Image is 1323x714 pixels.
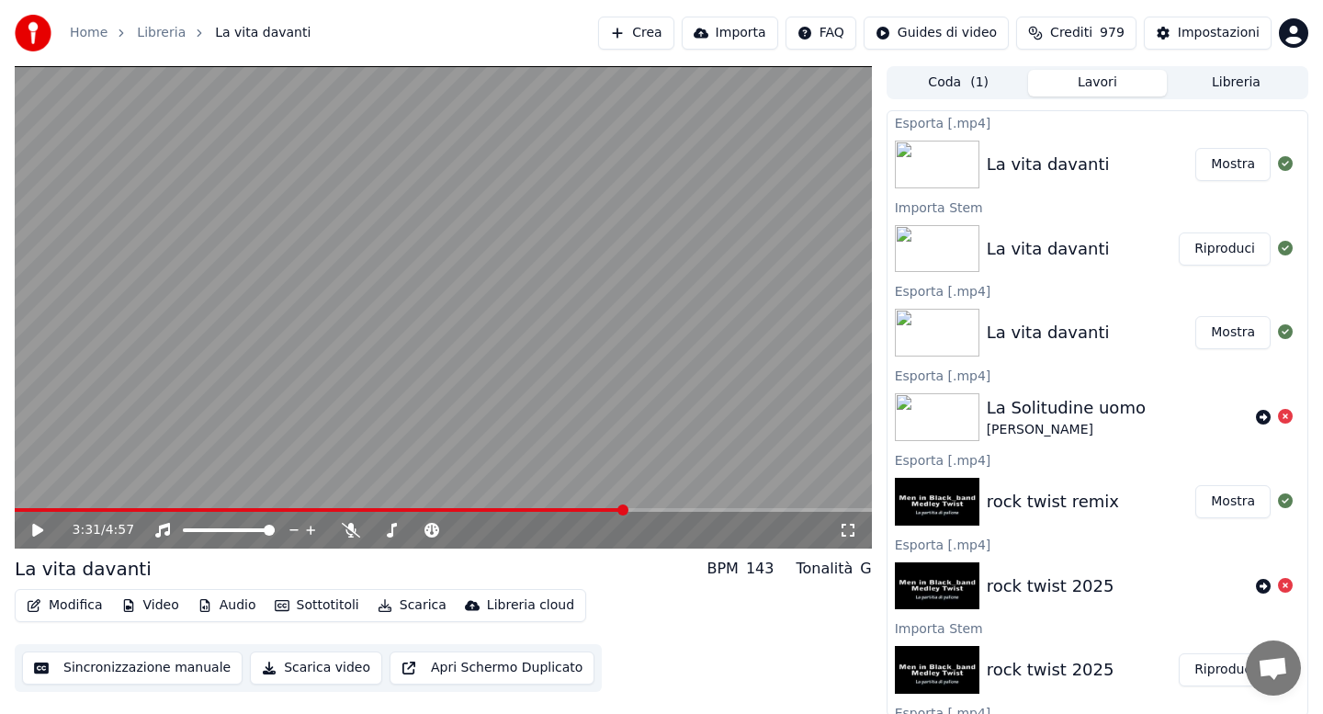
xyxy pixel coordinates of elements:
div: Tonalità [796,558,853,580]
div: Esporta [.mp4] [888,448,1307,470]
a: Home [70,24,107,42]
span: La vita davanti [215,24,311,42]
button: Sottotitoli [267,593,367,618]
button: Mostra [1195,148,1271,181]
div: Libreria cloud [487,596,574,615]
button: Riproduci [1179,653,1271,686]
div: Esporta [.mp4] [888,279,1307,301]
button: Scarica video [250,652,382,685]
div: La vita davanti [987,320,1110,346]
div: La vita davanti [15,556,152,582]
div: [PERSON_NAME] [987,421,1146,439]
span: 3:31 [73,521,101,539]
div: 143 [746,558,775,580]
div: Importa Stem [888,617,1307,639]
div: Importa Stem [888,196,1307,218]
div: / [73,521,117,539]
button: Libreria [1167,70,1306,96]
button: Audio [190,593,264,618]
button: FAQ [786,17,856,50]
div: Esporta [.mp4] [888,533,1307,555]
nav: breadcrumb [70,24,311,42]
span: Crediti [1050,24,1092,42]
button: Guides di video [864,17,1009,50]
div: Esporta [.mp4] [888,111,1307,133]
button: Importa [682,17,778,50]
button: Crediti979 [1016,17,1136,50]
button: Mostra [1195,316,1271,349]
button: Crea [598,17,673,50]
button: Sincronizzazione manuale [22,652,243,685]
button: Scarica [370,593,454,618]
div: Esporta [.mp4] [888,364,1307,386]
button: Modifica [19,593,110,618]
div: Impostazioni [1178,24,1260,42]
button: Mostra [1195,485,1271,518]
div: La vita davanti [987,236,1110,262]
span: 4:57 [106,521,134,539]
img: youka [15,15,51,51]
div: Aprire la chat [1246,640,1301,696]
div: La vita davanti [987,152,1110,177]
span: 979 [1100,24,1125,42]
button: Lavori [1028,70,1167,96]
button: Video [114,593,187,618]
button: Coda [889,70,1028,96]
div: rock twist remix [987,489,1119,515]
button: Riproduci [1179,232,1271,266]
div: La Solitudine uomo [987,395,1146,421]
div: G [860,558,871,580]
div: BPM [707,558,738,580]
a: Libreria [137,24,186,42]
div: rock twist 2025 [987,573,1114,599]
div: rock twist 2025 [987,657,1114,683]
button: Apri Schermo Duplicato [390,652,594,685]
button: Impostazioni [1144,17,1272,50]
span: ( 1 ) [970,74,989,92]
